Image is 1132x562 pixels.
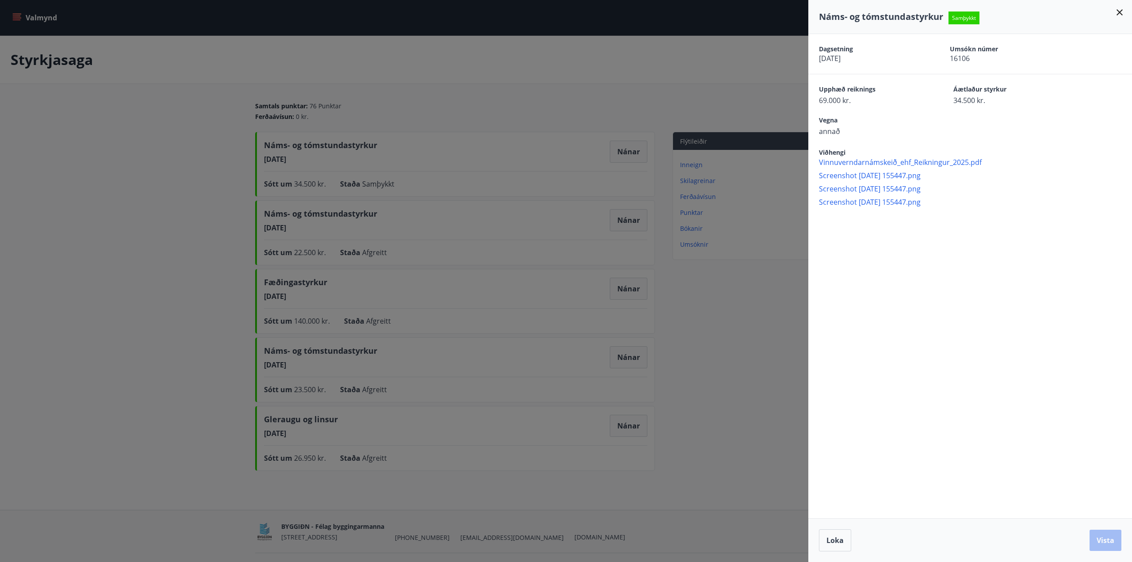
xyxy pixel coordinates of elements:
[953,85,1057,96] span: Áætlaður styrkur
[826,535,844,545] span: Loka
[819,184,1132,194] span: Screenshot [DATE] 155447.png
[950,45,1050,54] span: Umsókn númer
[819,54,919,63] span: [DATE]
[948,11,979,24] span: Samþykkt
[950,54,1050,63] span: 16106
[819,11,943,23] span: Náms- og tómstundastyrkur
[819,148,845,157] span: Viðhengi
[819,85,922,96] span: Upphæð reiknings
[819,45,919,54] span: Dagsetning
[953,96,1057,105] span: 34.500 kr.
[819,96,922,105] span: 69.000 kr.
[819,116,922,126] span: Vegna
[819,171,1132,180] span: Screenshot [DATE] 155447.png
[819,126,922,136] span: annað
[819,529,851,551] button: Loka
[819,197,1132,207] span: Screenshot [DATE] 155447.png
[819,157,1132,167] span: Vinnuverndarnámskeið_ehf_Reikningur_2025.pdf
